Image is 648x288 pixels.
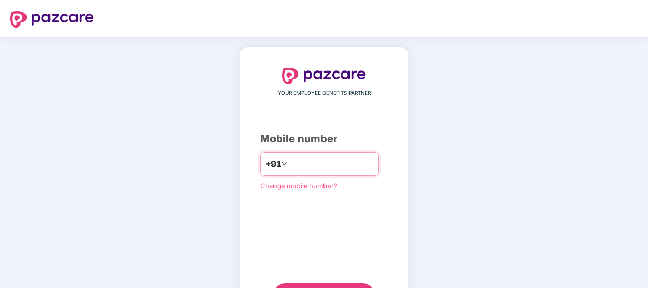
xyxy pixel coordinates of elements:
[260,131,388,147] div: Mobile number
[266,158,281,171] span: +91
[260,182,337,190] a: Change mobile number?
[282,68,366,84] img: logo
[10,11,94,28] img: logo
[278,89,371,98] span: YOUR EMPLOYEE BENEFITS PARTNER
[281,161,287,167] span: down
